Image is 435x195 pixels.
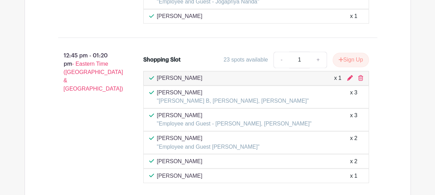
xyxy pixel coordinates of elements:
p: [PERSON_NAME] [157,171,202,180]
p: "[PERSON_NAME] B, [PERSON_NAME], [PERSON_NAME]" [157,97,309,105]
p: [PERSON_NAME] [157,134,260,142]
a: + [309,52,327,68]
div: x 2 [350,157,357,165]
a: - [273,52,289,68]
div: x 3 [350,111,357,128]
div: x 2 [350,134,357,151]
p: [PERSON_NAME] [157,74,202,82]
div: x 1 [334,74,341,82]
p: [PERSON_NAME] [157,111,311,120]
p: [PERSON_NAME] [157,89,309,97]
p: "Employee and Guest - [PERSON_NAME], [PERSON_NAME]" [157,120,311,128]
p: [PERSON_NAME] [157,157,202,165]
p: "Employee and Guest [PERSON_NAME]" [157,142,260,151]
div: Shopping Slot [143,56,181,64]
div: 23 spots available [224,56,268,64]
div: x 3 [350,89,357,105]
div: x 1 [350,171,357,180]
p: [PERSON_NAME] [157,12,202,20]
div: x 1 [350,12,357,20]
button: Sign Up [333,53,369,67]
span: - Eastern Time ([GEOGRAPHIC_DATA] & [GEOGRAPHIC_DATA]) [64,61,123,92]
p: 12:45 pm - 01:20 pm [47,49,133,96]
